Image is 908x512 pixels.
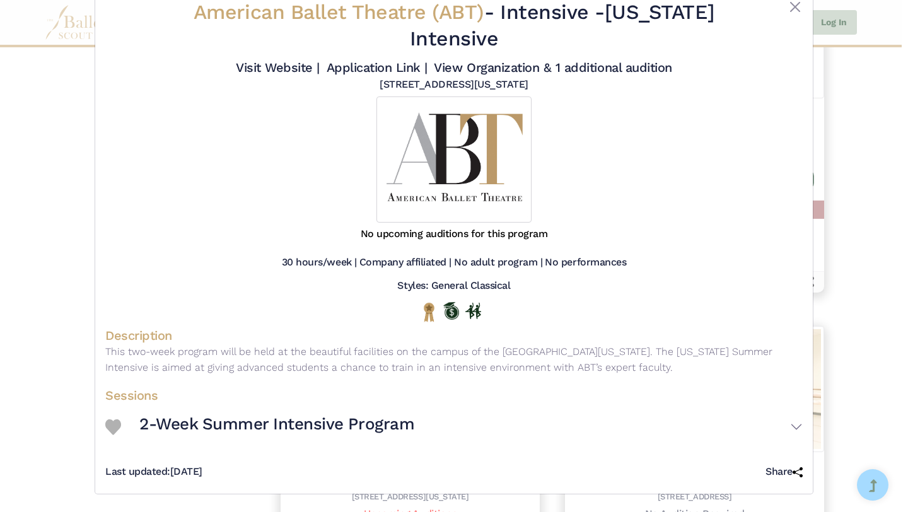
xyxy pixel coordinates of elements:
h5: [DATE] [105,465,202,479]
h5: No upcoming auditions for this program [361,228,548,241]
img: National [421,302,437,322]
img: In Person [465,303,481,319]
span: Last updated: [105,465,170,477]
h4: Description [105,327,803,344]
p: This two-week program will be held at the beautiful facilities on the campus of the [GEOGRAPHIC_D... [105,344,803,376]
h5: [STREET_ADDRESS][US_STATE] [380,78,528,91]
button: 2-Week Summer Intensive Program [139,409,803,445]
h4: Sessions [105,387,803,404]
h5: Share [765,465,803,479]
h5: Company affiliated | [359,256,451,269]
h5: Styles: General Classical [397,279,510,293]
h5: No adult program | [454,256,542,269]
img: Offers Scholarship [443,302,459,320]
h3: 2-Week Summer Intensive Program [139,414,414,435]
a: View Organization & 1 additional audition [434,60,672,75]
h5: No performances [545,256,626,269]
img: Heart [105,419,121,435]
a: Visit Website | [236,60,320,75]
img: Logo [376,96,531,223]
h5: 30 hours/week | [282,256,357,269]
a: Application Link | [327,60,428,75]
